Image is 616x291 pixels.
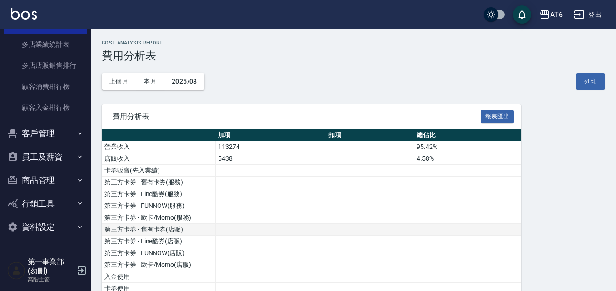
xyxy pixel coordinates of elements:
[102,247,216,259] td: 第三方卡券 - FUNNOW(店販)
[102,49,605,62] h3: 費用分析表
[11,8,37,20] img: Logo
[216,141,326,153] td: 113274
[164,73,204,90] button: 2025/08
[102,224,216,236] td: 第三方卡券 - 舊有卡券(店販)
[4,145,87,169] button: 員工及薪資
[28,257,74,276] h5: 第一事業部 (勿刪)
[536,5,566,24] button: AT6
[102,188,216,200] td: 第三方卡券 - Line酷券(服務)
[216,129,326,141] th: 加項
[102,259,216,271] td: 第三方卡券 - 歐卡/Momo(店販)
[4,168,87,192] button: 商品管理
[136,73,164,90] button: 本月
[102,200,216,212] td: 第三方卡券 - FUNNOW(服務)
[4,97,87,118] a: 顧客入金排行榜
[102,271,216,283] td: 入金使用
[481,110,514,124] button: 報表匯出
[576,73,605,90] button: 列印
[102,165,216,177] td: 卡券販賣(先入業績)
[414,129,521,141] th: 總佔比
[414,153,521,165] td: 4.58%
[113,112,481,121] span: 費用分析表
[4,34,87,55] a: 多店業績統計表
[326,129,414,141] th: 扣項
[550,9,563,20] div: AT6
[4,55,87,76] a: 多店店販銷售排行
[7,261,25,280] img: Person
[102,153,216,165] td: 店販收入
[4,122,87,145] button: 客戶管理
[4,192,87,216] button: 行銷工具
[102,212,216,224] td: 第三方卡券 - 歐卡/Momo(服務)
[28,276,74,284] p: 高階主管
[414,141,521,153] td: 95.42%
[102,73,136,90] button: 上個月
[570,6,605,23] button: 登出
[102,236,216,247] td: 第三方卡券 - Line酷券(店販)
[102,40,605,46] h2: Cost analysis Report
[216,153,326,165] td: 5438
[102,177,216,188] td: 第三方卡券 - 舊有卡券(服務)
[4,76,87,97] a: 顧客消費排行榜
[4,215,87,239] button: 資料設定
[513,5,531,24] button: save
[102,141,216,153] td: 營業收入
